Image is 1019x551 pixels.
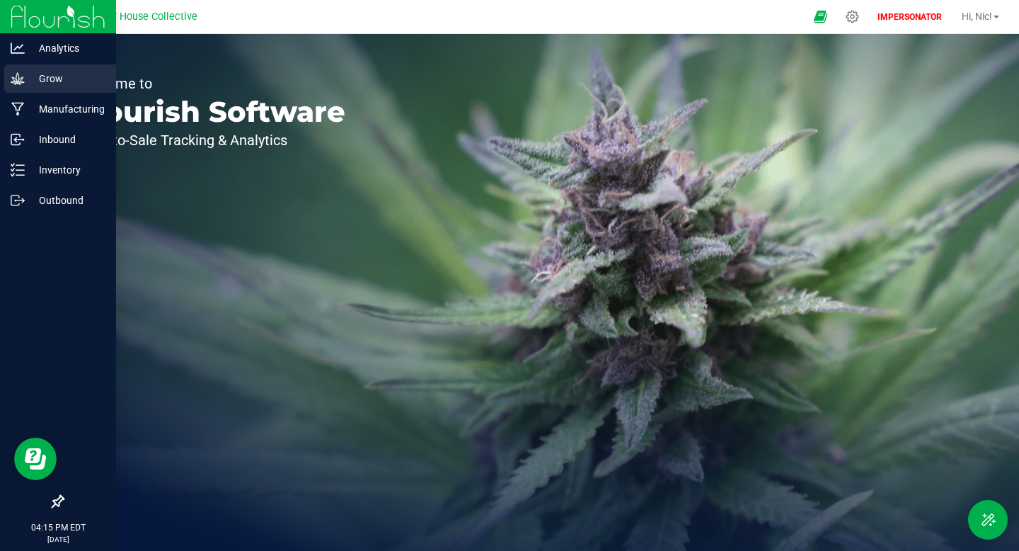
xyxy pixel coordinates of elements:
p: Seed-to-Sale Tracking & Analytics [76,133,345,147]
inline-svg: Analytics [11,41,25,55]
p: Inbound [25,131,110,148]
p: Inventory [25,161,110,178]
p: Manufacturing [25,101,110,118]
inline-svg: Inventory [11,163,25,177]
p: Outbound [25,192,110,209]
button: Toggle Menu [968,500,1008,540]
p: Analytics [25,40,110,57]
inline-svg: Manufacturing [11,102,25,116]
span: Hi, Nic! [962,11,992,22]
inline-svg: Inbound [11,132,25,147]
p: Grow [25,70,110,87]
iframe: Resource center [14,438,57,480]
p: 04:15 PM EDT [6,521,110,534]
inline-svg: Outbound [11,193,25,208]
p: [DATE] [6,534,110,545]
span: Arbor House Collective [92,11,197,23]
p: Flourish Software [76,98,345,126]
p: IMPERSONATOR [872,11,948,23]
span: Open Ecommerce Menu [805,3,836,30]
inline-svg: Grow [11,72,25,86]
p: Welcome to [76,76,345,91]
div: Manage settings [844,10,861,23]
